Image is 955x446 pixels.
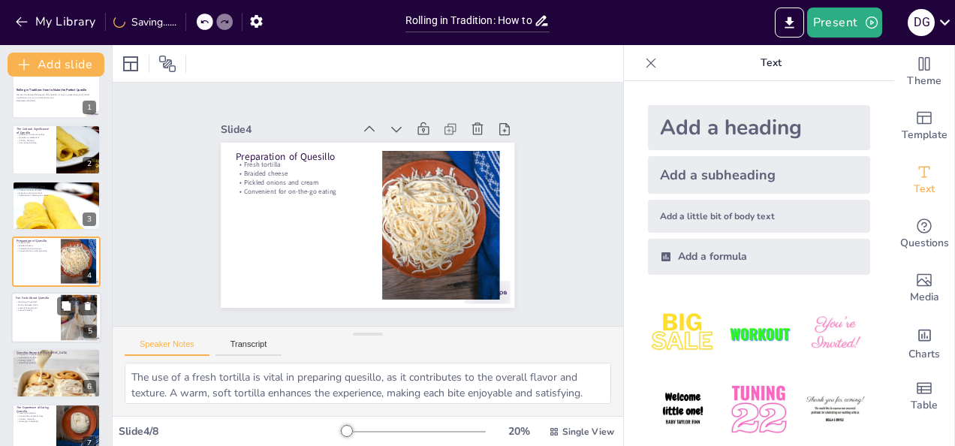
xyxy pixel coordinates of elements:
button: Speaker Notes [125,339,209,356]
span: Single View [562,426,614,438]
div: 1 [83,101,96,114]
p: Culinary memories [17,418,52,421]
p: Braided cheese [17,245,56,248]
p: Preparation of Quesillo [17,239,56,243]
div: Add a heading [648,105,870,150]
p: Fresh tortilla [17,242,56,245]
p: Preparation of Quesillo [264,101,390,167]
strong: Rolling in Tradition: How to Make the Perfect Quesillo [17,88,87,92]
p: The Experience of Eating Quesillo [17,405,52,414]
button: My Library [11,10,102,34]
img: 6.jpeg [800,375,870,444]
div: 6 [12,348,101,398]
p: Origins of Quesillo [17,183,96,188]
p: Global appreciation [17,362,96,365]
p: Celebration of Nicaraguan culture [17,194,96,197]
button: Duplicate Slide [57,297,75,315]
p: The Cultural Significance of Quesillo [17,126,52,134]
span: Charts [908,346,940,363]
img: 3.jpeg [800,299,870,369]
div: 2 [12,125,101,174]
p: Pickled onions and cream [254,127,378,189]
p: Fresh tortilla [261,110,386,172]
img: 1.jpeg [648,299,718,369]
p: Generated with [URL] [17,99,96,102]
span: Text [914,181,935,197]
button: Delete Slide [79,297,97,315]
div: d g [908,9,935,36]
div: 6 [83,380,96,393]
p: Nicaraguan hospitality [17,420,52,423]
span: Theme [907,73,941,89]
p: Convenience of plastic bags [17,415,52,418]
div: 4 [12,237,101,286]
p: Culinary pride [17,359,96,362]
div: Add a table [894,369,954,423]
p: Rivalry between towns [16,303,56,306]
p: Evolution into street food [17,191,96,194]
p: Quesillos Beyond [GEOGRAPHIC_DATA] [17,351,96,355]
div: 5 [83,324,97,338]
button: d g [908,8,935,38]
div: Add images, graphics, shapes or video [894,261,954,315]
span: Template [902,127,947,143]
div: 20 % [501,424,537,438]
div: Add charts and graphs [894,315,954,369]
p: Cultural identity [16,309,56,312]
p: Authenticity of taste [17,356,96,359]
img: 2.jpeg [724,299,794,369]
p: Convenient for on-the-go eating [17,250,56,253]
textarea: The use of a fresh tortilla is vital in preparing quesillo, as it contributes to the overall flav... [125,363,611,404]
div: Slide 4 [261,69,387,136]
p: Quesillo as a cultural symbol [17,133,52,136]
button: Present [807,8,882,38]
div: Change the overall theme [894,45,954,99]
p: Origin in [GEOGRAPHIC_DATA] [17,186,96,189]
p: Community bonding [17,141,52,144]
div: Layout [119,52,143,76]
p: Text [663,45,879,81]
div: Add text boxes [894,153,954,207]
button: Export to PowerPoint [775,8,804,38]
div: Add a formula [648,239,870,275]
p: Convenient for on-the-go eating [250,135,375,197]
p: Fun Facts About Quesillo [16,296,56,300]
button: Add slide [8,53,104,77]
div: 2 [83,157,96,170]
img: 4.jpeg [648,375,718,444]
p: Culinary heritage [17,139,52,142]
button: Transcript [215,339,282,356]
div: 1 [12,69,101,119]
span: Questions [900,235,949,252]
img: 5.jpeg [724,375,794,444]
p: Late-night enjoyment [16,306,56,309]
span: Position [158,55,176,73]
p: Pickled onions and cream [17,247,56,250]
p: Popularity in neighboring countries [17,354,96,357]
div: 4 [83,269,96,282]
div: 3 [12,181,101,231]
div: Add a little bit of body text [648,200,870,233]
p: Late-night tradition [17,412,52,415]
div: Saving...... [113,15,176,29]
p: Practical meal for farmers [17,188,96,191]
div: 5 [11,292,101,343]
p: Discover the beloved Nicaraguan dish, quesillo, its origins, preparation, and cultural significan... [17,94,96,99]
div: Add ready made slides [894,99,954,153]
p: Meaning of "quesillo" [16,300,56,303]
div: 3 [83,212,96,226]
p: Braided cheese [258,119,382,181]
span: Table [911,397,938,414]
p: Quesillo in celebrations [17,136,52,139]
div: Add a subheading [648,156,870,194]
div: Slide 4 / 8 [119,424,342,438]
div: Get real-time input from your audience [894,207,954,261]
span: Media [910,289,939,306]
input: Insert title [405,10,534,32]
